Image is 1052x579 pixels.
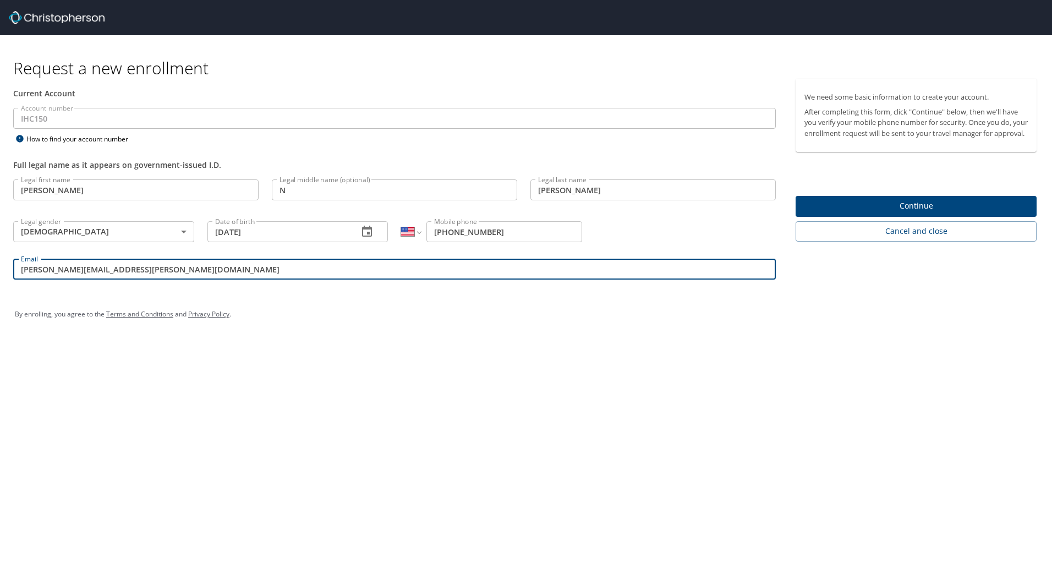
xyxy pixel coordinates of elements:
[13,159,776,171] div: Full legal name as it appears on government-issued I.D.
[796,196,1037,217] button: Continue
[15,301,1037,328] div: By enrolling, you agree to the and .
[804,199,1028,213] span: Continue
[188,309,229,319] a: Privacy Policy
[804,107,1028,139] p: After completing this form, click "Continue" below, then we'll have you verify your mobile phone ...
[13,221,194,242] div: [DEMOGRAPHIC_DATA]
[13,88,776,99] div: Current Account
[207,221,350,242] input: MM/DD/YYYY
[804,225,1028,238] span: Cancel and close
[804,92,1028,102] p: We need some basic information to create your account.
[106,309,173,319] a: Terms and Conditions
[13,132,151,146] div: How to find your account number
[13,57,1045,79] h1: Request a new enrollment
[796,221,1037,242] button: Cancel and close
[426,221,582,242] input: Enter phone number
[9,11,105,24] img: cbt logo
